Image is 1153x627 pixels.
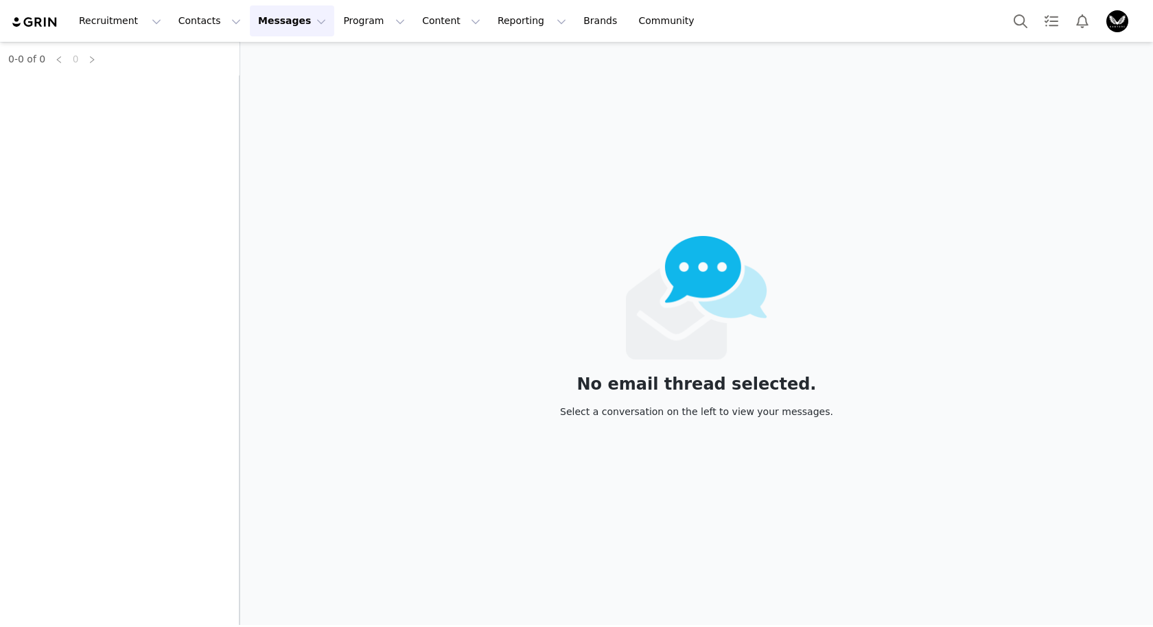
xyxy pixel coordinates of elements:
[1005,5,1036,36] button: Search
[8,51,45,67] li: 0-0 of 0
[335,5,413,36] button: Program
[170,5,249,36] button: Contacts
[84,51,100,67] li: Next Page
[55,56,63,64] i: icon: left
[631,5,709,36] a: Community
[1067,5,1097,36] button: Notifications
[67,51,84,67] li: 0
[489,5,574,36] button: Reporting
[575,5,629,36] a: Brands
[560,404,833,419] div: Select a conversation on the left to view your messages.
[626,236,768,359] img: emails-empty2x.png
[88,56,96,64] i: icon: right
[250,5,334,36] button: Messages
[1036,5,1067,36] a: Tasks
[1098,10,1142,32] button: Profile
[414,5,489,36] button: Content
[560,377,833,392] div: No email thread selected.
[11,16,59,29] img: grin logo
[51,51,67,67] li: Previous Page
[1106,10,1128,32] img: 2ddf72fb-a310-4933-b54e-5db2460c3ec2.png
[68,51,83,67] a: 0
[71,5,170,36] button: Recruitment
